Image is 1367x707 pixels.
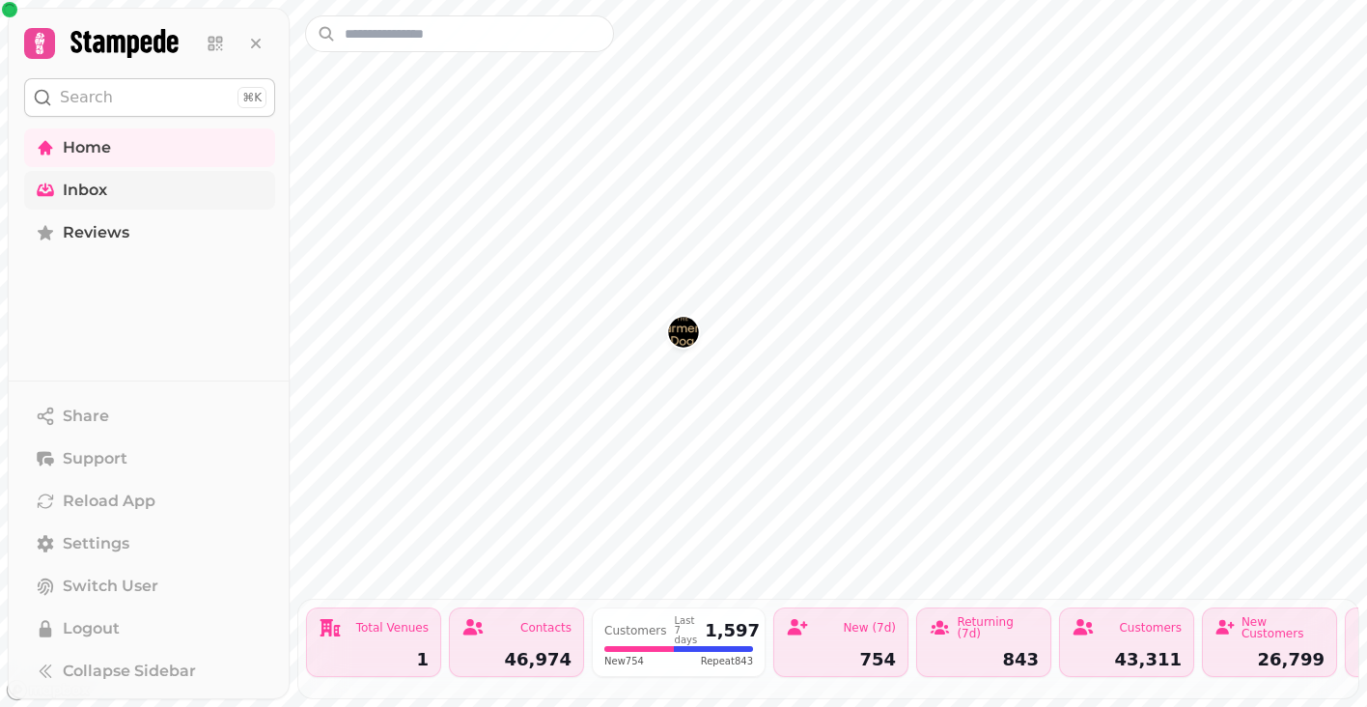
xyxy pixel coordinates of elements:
div: ⌘K [237,87,266,108]
span: New 754 [604,654,644,668]
div: 754 [786,651,896,668]
a: Home [24,128,275,167]
span: Share [63,405,109,428]
div: Customers [1119,622,1182,634]
span: Collapse Sidebar [63,660,196,683]
span: Switch User [63,575,158,598]
div: 1 [319,651,429,668]
button: Collapse Sidebar [24,652,275,691]
div: Total Venues [356,622,429,634]
span: Repeat 843 [701,654,753,668]
button: Reload App [24,482,275,521]
a: Settings [24,524,275,563]
div: Map marker [668,317,699,353]
div: Customers [604,625,667,636]
div: New Customers [1241,616,1325,639]
div: 26,799 [1214,651,1325,668]
button: Logout [24,609,275,648]
button: Share [24,397,275,436]
div: 1,597 [705,622,760,639]
span: Reviews [63,221,129,244]
button: The Farmers Dog [668,317,699,348]
span: Settings [63,532,129,555]
span: Inbox [63,179,107,202]
div: Returning (7d) [957,616,1039,639]
p: Search [60,86,113,109]
div: 843 [929,651,1039,668]
span: Home [63,136,111,159]
span: Support [63,447,127,470]
div: New (7d) [843,622,896,634]
button: Support [24,439,275,478]
button: Switch User [24,567,275,606]
span: Logout [63,617,120,640]
a: Inbox [24,171,275,210]
div: 46,974 [461,651,572,668]
button: Search⌘K [24,78,275,117]
span: Reload App [63,490,155,513]
div: Contacts [520,622,572,634]
a: Reviews [24,213,275,252]
div: 43,311 [1072,651,1182,668]
div: Last 7 days [675,616,698,645]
